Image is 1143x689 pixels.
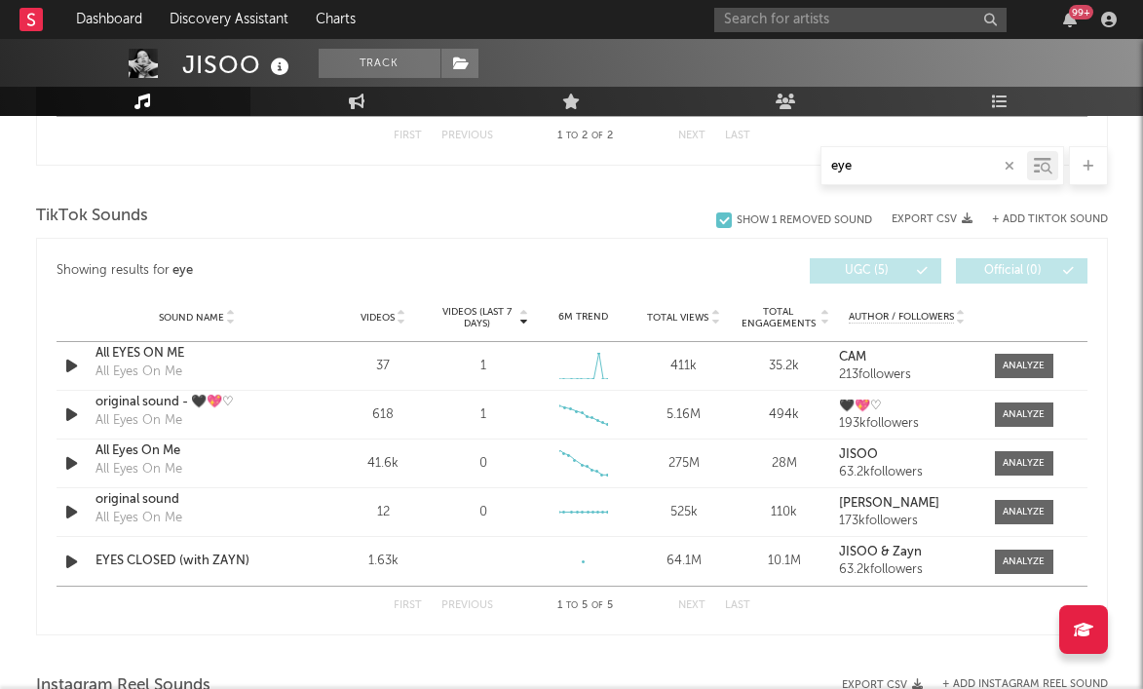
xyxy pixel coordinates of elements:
div: 1.63k [338,552,429,571]
span: Official ( 0 ) [969,265,1058,277]
strong: [PERSON_NAME] [839,497,939,510]
button: Previous [441,131,493,141]
span: of [591,132,603,140]
div: 1 [480,357,486,376]
strong: JISOO [839,448,878,461]
div: 1 [480,405,486,425]
span: Total Engagements [739,306,818,329]
span: UGC ( 5 ) [822,265,912,277]
span: of [591,601,603,610]
span: Total Views [647,312,708,324]
div: 275M [638,454,729,474]
div: 35.2k [739,357,829,376]
button: + Add TikTok Sound [992,214,1108,225]
div: Show 1 Removed Sound [737,214,872,227]
input: Search by song name or URL [821,159,1027,174]
div: 525k [638,503,729,522]
div: 411k [638,357,729,376]
strong: JISOO & Zayn [839,546,922,558]
a: 🖤💖♡ [839,400,974,413]
span: to [566,132,578,140]
div: eye [172,259,193,283]
a: JISOO & Zayn [839,546,974,559]
div: 63.2k followers [839,466,974,479]
span: TikTok Sounds [36,205,148,228]
input: Search for artists [714,8,1007,32]
strong: 🖤💖♡ [839,400,882,412]
div: 28M [739,454,829,474]
button: Previous [441,600,493,611]
div: 6M Trend [538,310,629,325]
div: 110k [739,503,829,522]
div: 1 5 5 [532,594,639,618]
div: 37 [338,357,429,376]
a: original sound [95,490,299,510]
div: All Eyes On Me [95,509,182,528]
div: 10.1M [739,552,829,571]
a: EYES CLOSED (with ZAYN) [95,552,299,571]
div: 99 + [1069,5,1093,19]
div: 213 followers [839,368,974,382]
div: 618 [338,405,429,425]
span: to [566,601,578,610]
button: Export CSV [892,213,972,225]
a: All EYES ON ME [95,344,299,364]
div: All Eyes On Me [95,411,182,431]
div: Showing results for [57,258,572,284]
a: original sound - 🖤💖♡ [95,393,299,412]
div: All Eyes On Me [95,363,182,382]
a: CAM [839,351,974,364]
div: 5.16M [638,405,729,425]
div: 1 2 2 [532,125,639,148]
span: Author / Followers [849,311,954,324]
div: 0 [479,454,487,474]
div: 63.2k followers [839,563,974,577]
button: + Add TikTok Sound [972,214,1108,225]
div: 0 [479,503,487,522]
div: 12 [338,503,429,522]
button: Track [319,49,440,78]
button: First [394,600,422,611]
div: 64.1M [638,552,729,571]
strong: CAM [839,351,866,364]
div: 494k [739,405,829,425]
div: 173k followers [839,515,974,528]
span: Videos (last 7 days) [438,306,516,329]
div: All Eyes On Me [95,460,182,479]
div: 193k followers [839,417,974,431]
button: Last [725,600,750,611]
button: Official(0) [956,258,1087,284]
button: Last [725,131,750,141]
button: UGC(5) [810,258,941,284]
button: Next [678,131,705,141]
span: Videos [361,312,395,324]
button: First [394,131,422,141]
button: 99+ [1063,12,1077,27]
span: Sound Name [159,312,224,324]
a: JISOO [839,448,974,462]
a: [PERSON_NAME] [839,497,974,511]
div: JISOO [182,49,294,81]
button: Next [678,600,705,611]
div: 41.6k [338,454,429,474]
a: All Eyes On Me [95,441,299,461]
